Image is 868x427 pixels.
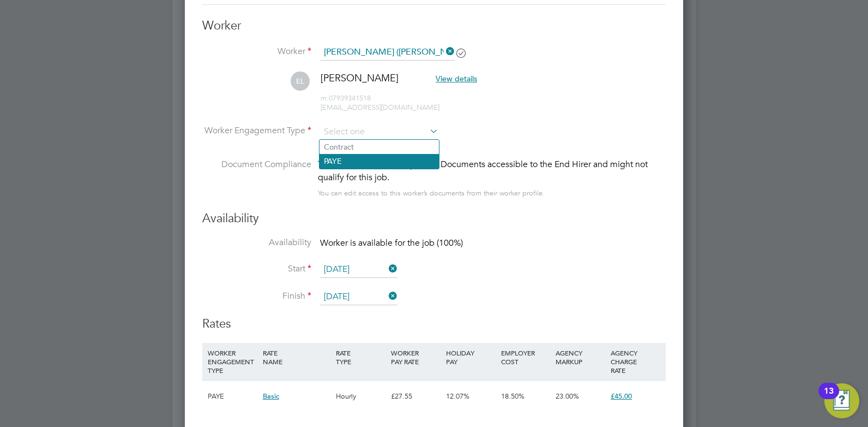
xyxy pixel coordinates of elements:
[320,44,455,61] input: Search for...
[263,392,279,401] span: Basic
[388,381,443,412] div: £27.55
[291,72,310,91] span: EL
[553,343,608,371] div: AGENCY MARKUP
[202,237,311,248] label: Availability
[824,383,859,418] button: Open Resource Center, 13 new notifications
[824,391,834,405] div: 13
[320,289,397,305] input: Select one
[321,103,439,112] span: [EMAIL_ADDRESS][DOMAIN_NAME]
[321,93,329,103] span: m:
[202,211,666,227] h3: Availability
[205,343,260,380] div: WORKER ENGAGEMENT TYPE
[260,343,333,371] div: RATE NAME
[202,18,666,34] h3: Worker
[388,343,443,371] div: WORKER PAY RATE
[498,343,553,371] div: EMPLOYER COST
[202,158,311,198] label: Document Compliance
[202,263,311,275] label: Start
[436,74,477,84] span: View details
[205,381,260,412] div: PAYE
[202,290,311,302] label: Finish
[318,187,545,200] div: You can edit access to this worker’s documents from their worker profile.
[446,392,469,401] span: 12.07%
[321,93,371,103] span: 07939341518
[202,46,311,57] label: Worker
[320,124,438,140] input: Select one
[443,343,498,371] div: HOLIDAY PAY
[501,392,525,401] span: 18.50%
[320,154,439,168] li: PAYE
[608,343,663,380] div: AGENCY CHARGE RATE
[333,343,388,371] div: RATE TYPE
[318,158,666,184] div: This worker has no Compliance Documents accessible to the End Hirer and might not qualify for thi...
[320,262,397,278] input: Select one
[320,238,463,248] span: Worker is available for the job (100%)
[611,392,632,401] span: £45.00
[320,140,439,154] li: Contract
[202,125,311,137] label: Worker Engagement Type
[556,392,579,401] span: 23.00%
[321,72,399,84] span: [PERSON_NAME]
[333,381,388,412] div: Hourly
[202,316,666,332] h3: Rates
